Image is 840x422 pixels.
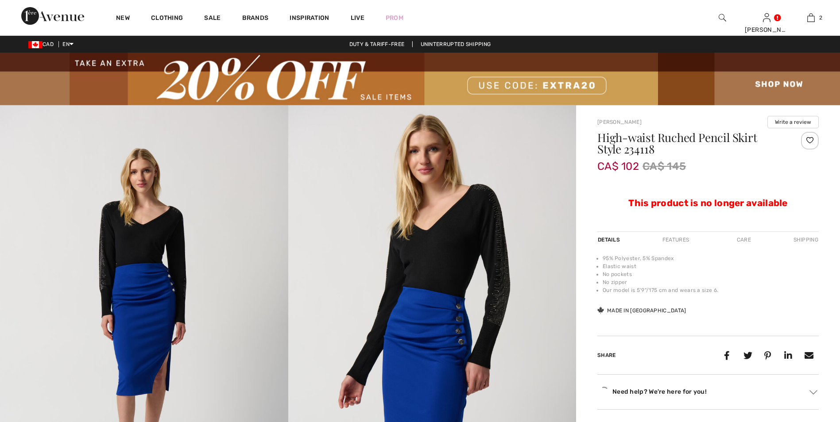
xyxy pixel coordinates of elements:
[62,41,74,47] span: EN
[791,232,819,248] div: Shipping
[603,278,819,286] li: No zipper
[386,13,403,23] a: Prom
[290,14,329,23] span: Inspiration
[28,41,43,48] img: Canadian Dollar
[151,14,183,23] a: Clothing
[597,119,642,125] a: [PERSON_NAME]
[597,151,639,173] span: CA$ 102
[809,390,817,395] img: Arrow2.svg
[643,158,686,174] span: CA$ 145
[597,132,782,155] h1: High-waist Ruched Pencil Skirt Style 234118
[204,14,221,23] a: Sale
[655,232,697,248] div: Features
[603,270,819,278] li: No pockets
[819,14,822,22] span: 2
[807,12,815,23] img: My Bag
[28,41,57,47] span: CAD
[597,232,622,248] div: Details
[745,25,788,35] div: [PERSON_NAME]
[351,13,364,23] a: Live
[597,174,819,210] div: This product is no longer available
[597,307,686,315] div: Made in [GEOGRAPHIC_DATA]
[603,254,819,262] li: 95% Polyester, 5% Spandex
[597,352,616,358] span: Share
[719,12,726,23] img: search the website
[763,13,770,22] a: Sign In
[763,12,770,23] img: My Info
[242,14,269,23] a: Brands
[603,262,819,270] li: Elastic waist
[21,7,84,25] img: 1ère Avenue
[729,232,759,248] div: Care
[603,286,819,294] li: Our model is 5'9"/175 cm and wears a size 6.
[767,116,819,128] button: Write a review
[597,385,819,399] div: Need help? We're here for you!
[116,14,130,23] a: New
[789,12,832,23] a: 2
